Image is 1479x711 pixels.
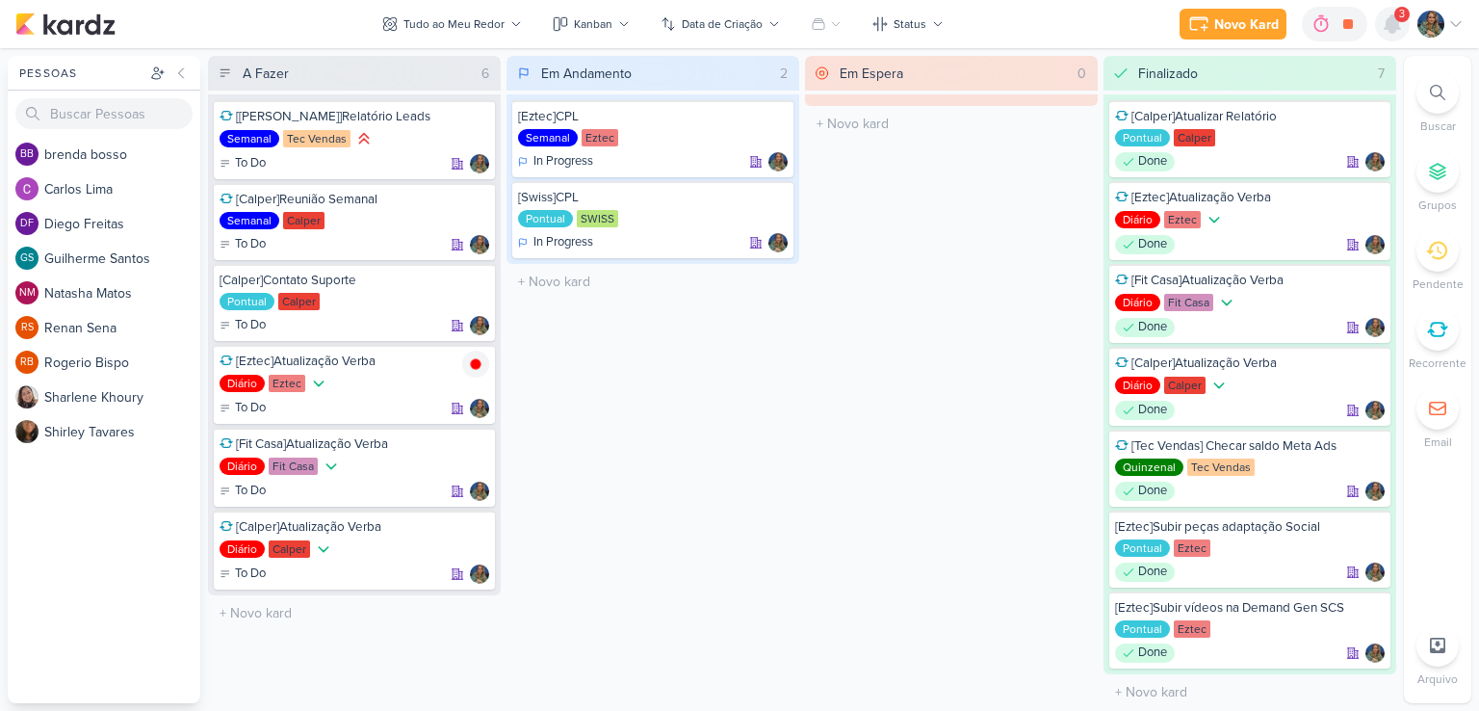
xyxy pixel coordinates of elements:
[470,565,489,584] img: Isabella Gutierres
[220,272,489,289] div: [Calper]Contato Suporte
[577,210,618,227] div: SWISS
[510,268,795,296] input: + Novo kard
[470,316,489,335] img: Isabella Gutierres
[44,422,200,442] div: S h i r l e y T a v a r e s
[1115,482,1175,501] div: Done
[15,316,39,339] div: Renan Sena
[20,219,34,229] p: DF
[44,249,200,269] div: G u i l h e r m e S a n t o s
[220,108,489,125] div: [Tec Vendas]Relatório Leads
[44,353,200,373] div: R o g e r i o B i s p o
[235,316,266,335] p: To Do
[470,565,489,584] div: Responsável: Isabella Gutierres
[1115,377,1160,394] div: Diário
[1115,129,1170,146] div: Pontual
[20,149,34,160] p: bb
[1138,401,1167,420] p: Done
[470,316,489,335] div: Responsável: Isabella Gutierres
[220,375,265,392] div: Diário
[15,212,39,235] div: Diego Freitas
[44,283,200,303] div: N a t a s h a M a t o s
[840,64,903,84] div: Em Espera
[1365,482,1385,501] img: Isabella Gutierres
[15,281,39,304] div: Natasha Matos
[235,565,266,584] p: To Do
[1115,437,1385,455] div: [Tec Vendas] Checar saldo Meta Ads
[44,318,200,338] div: R e n a n S e n a
[212,599,497,627] input: + Novo kard
[1138,644,1167,663] p: Done
[1115,108,1385,125] div: [Calper]Atualizar Relatório
[768,152,788,171] div: Responsável: Isabella Gutierres
[1115,644,1175,663] div: Done
[220,235,266,254] div: To Do
[1138,482,1167,501] p: Done
[1115,401,1175,420] div: Done
[1217,293,1236,312] div: Prioridade Baixa
[309,374,328,393] div: Prioridade Baixa
[15,385,39,408] img: Sharlene Khoury
[1418,197,1457,214] p: Grupos
[768,233,788,252] div: Responsável: Isabella Gutierres
[1365,318,1385,337] div: Responsável: Isabella Gutierres
[1399,7,1405,22] span: 3
[1365,235,1385,254] img: Isabella Gutierres
[1115,235,1175,254] div: Done
[269,375,305,392] div: Eztec
[470,482,489,501] img: Isabella Gutierres
[1174,620,1210,638] div: Eztec
[1417,11,1444,38] img: Isabella Gutierres
[1115,189,1385,206] div: [Eztec]Atualização Verba
[15,177,39,200] img: Carlos Lima
[1115,599,1385,617] div: [Eztec]Subir vídeos na Demand Gen SCS
[1115,355,1385,372] div: [Calper]Atualização Verba
[1115,459,1183,476] div: Quinzenal
[1365,644,1385,663] img: Isabella Gutierres
[809,110,1094,138] input: + Novo kard
[1365,563,1385,582] div: Responsável: Isabella Gutierres
[1370,64,1392,84] div: 7
[474,64,497,84] div: 6
[1138,318,1167,337] p: Done
[243,64,289,84] div: A Fazer
[283,212,324,229] div: Calper
[518,152,593,171] div: In Progress
[1205,210,1224,229] div: Prioridade Baixa
[1138,64,1198,84] div: Finalizado
[470,399,489,418] div: Responsável: Isabella Gutierres
[322,457,341,476] div: Prioridade Baixa
[470,154,489,173] img: Isabella Gutierres
[1115,563,1175,582] div: Done
[1115,620,1170,638] div: Pontual
[1138,563,1167,582] p: Done
[1115,211,1160,228] div: Diário
[533,233,593,252] p: In Progress
[1209,376,1229,395] div: Prioridade Baixa
[1138,152,1167,171] p: Done
[220,154,266,173] div: To Do
[470,154,489,173] div: Responsável: Isabella Gutierres
[220,212,279,229] div: Semanal
[19,288,36,299] p: NM
[220,435,489,453] div: [Fit Casa]Atualização Verba
[541,64,632,84] div: Em Andamento
[470,482,489,501] div: Responsável: Isabella Gutierres
[1365,318,1385,337] img: Isabella Gutierres
[235,235,266,254] p: To Do
[1115,518,1385,536] div: [Eztec]Subir peças adaptação Social
[582,129,618,146] div: Eztec
[21,323,34,333] p: RS
[220,316,266,335] div: To Do
[44,145,200,165] div: b r e n d a b o s s o
[1164,377,1206,394] div: Calper
[470,235,489,254] div: Responsável: Isabella Gutierres
[1365,152,1385,171] div: Responsável: Isabella Gutierres
[20,357,34,368] p: RB
[1413,276,1464,293] p: Pendente
[1180,9,1286,39] button: Novo Kard
[1420,118,1456,135] p: Buscar
[235,154,266,173] p: To Do
[1115,152,1175,171] div: Done
[1070,64,1094,84] div: 0
[1115,294,1160,311] div: Diário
